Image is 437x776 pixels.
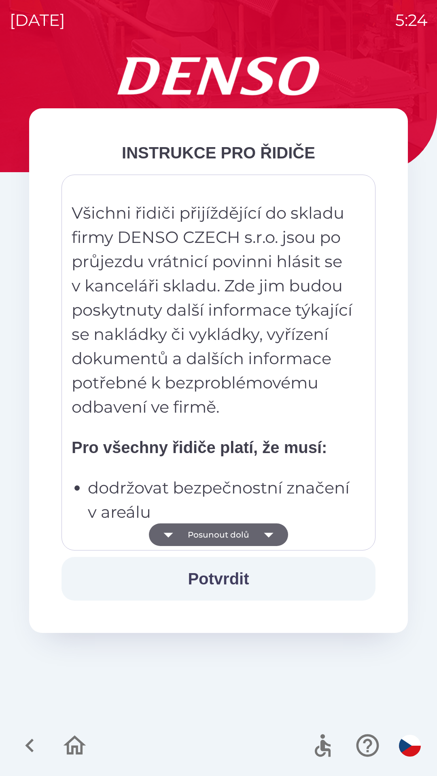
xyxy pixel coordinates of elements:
[62,557,375,601] button: Potvrdit
[62,141,375,165] div: INSTRUKCE PRO ŘIDIČE
[149,523,288,546] button: Posunout dolů
[72,439,327,456] strong: Pro všechny řidiče platí, že musí:
[72,201,354,419] p: Všichni řidiči přijíždějící do skladu firmy DENSO CZECH s.r.o. jsou po průjezdu vrátnicí povinni ...
[88,476,354,524] p: dodržovat bezpečnostní značení v areálu
[10,8,65,32] p: [DATE]
[399,735,421,757] img: cs flag
[29,57,408,95] img: Logo
[395,8,427,32] p: 5:24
